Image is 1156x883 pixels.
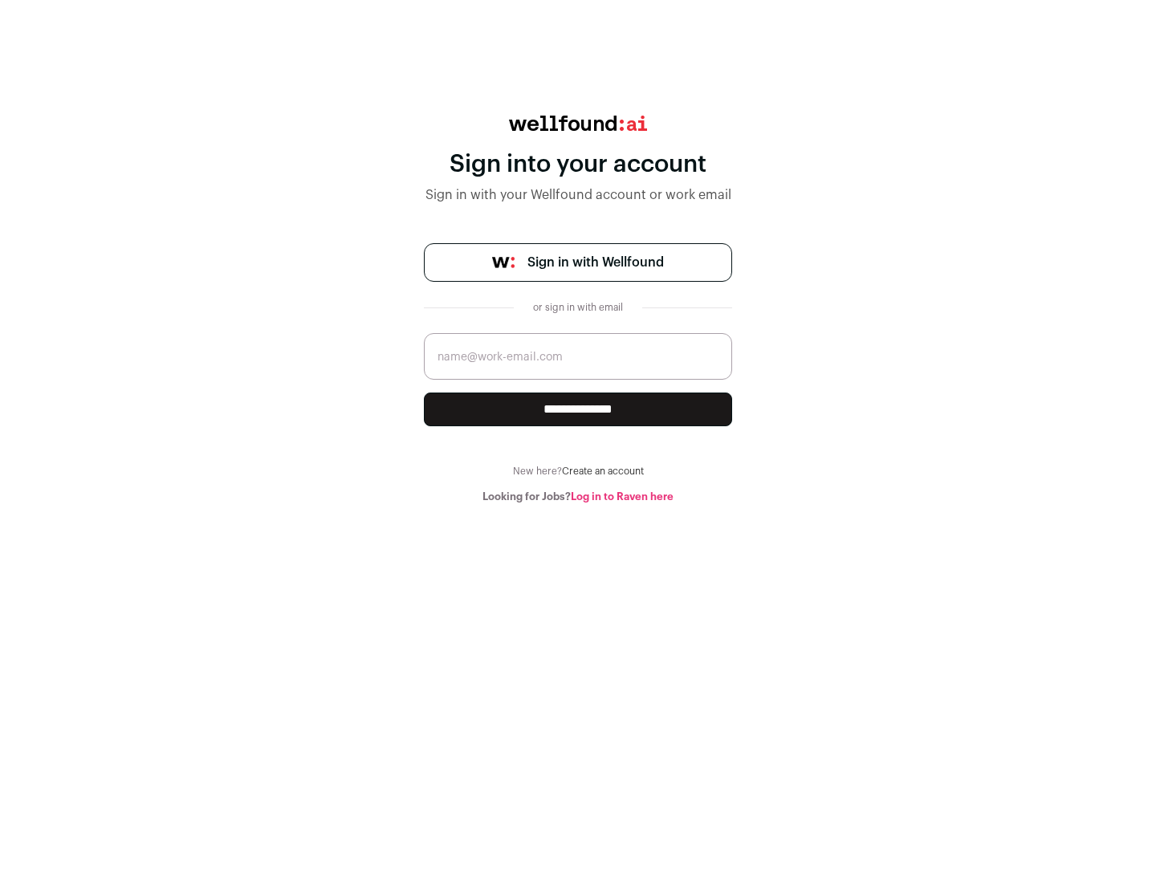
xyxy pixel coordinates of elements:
[424,243,732,282] a: Sign in with Wellfound
[492,257,515,268] img: wellfound-symbol-flush-black-fb3c872781a75f747ccb3a119075da62bfe97bd399995f84a933054e44a575c4.png
[424,465,732,478] div: New here?
[527,253,664,272] span: Sign in with Wellfound
[424,490,732,503] div: Looking for Jobs?
[509,116,647,131] img: wellfound:ai
[424,333,732,380] input: name@work-email.com
[571,491,674,502] a: Log in to Raven here
[562,466,644,476] a: Create an account
[424,150,732,179] div: Sign into your account
[527,301,629,314] div: or sign in with email
[424,185,732,205] div: Sign in with your Wellfound account or work email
